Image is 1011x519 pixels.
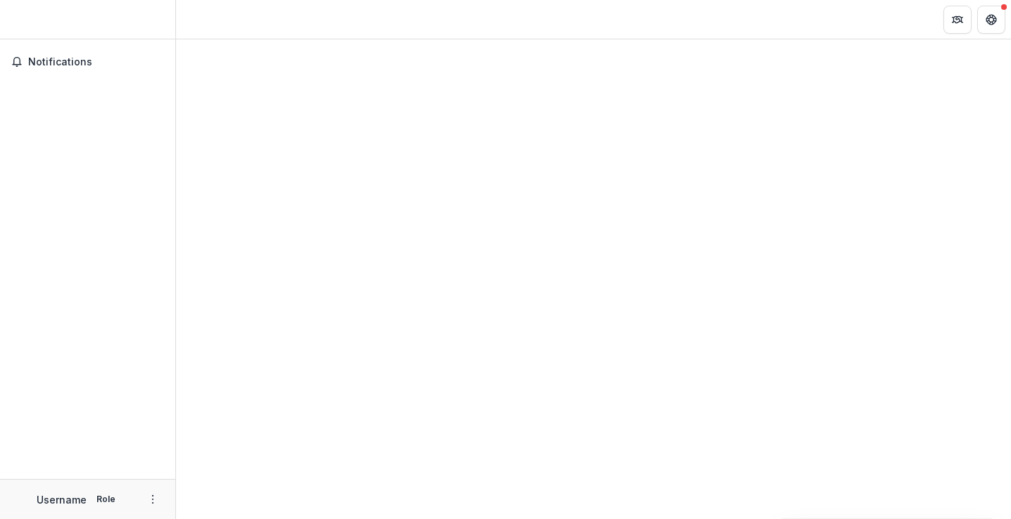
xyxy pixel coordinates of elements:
p: Username [37,492,87,507]
button: Notifications [6,51,170,73]
button: Get Help [977,6,1005,34]
button: More [144,491,161,508]
p: Role [92,493,120,506]
span: Notifications [28,56,164,68]
button: Partners [943,6,972,34]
